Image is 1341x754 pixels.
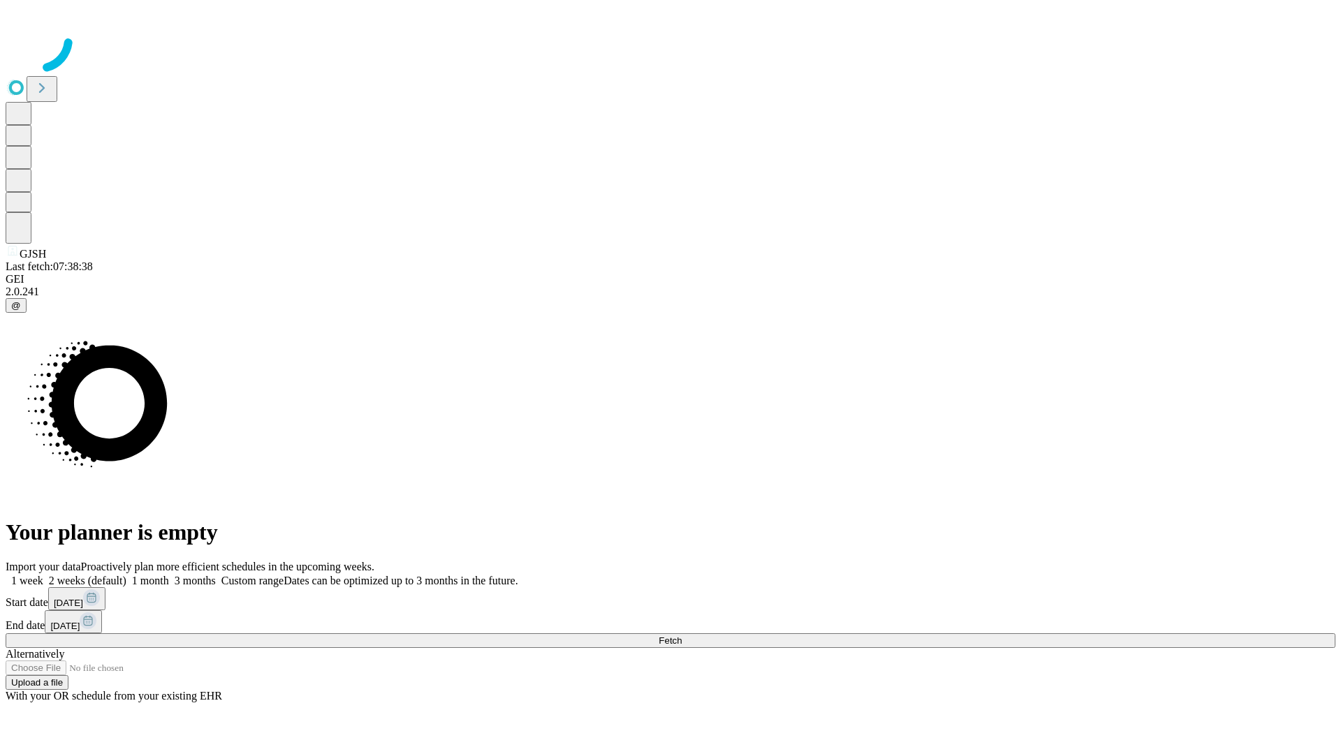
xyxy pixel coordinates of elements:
[11,300,21,311] span: @
[45,610,102,633] button: [DATE]
[284,575,518,586] span: Dates can be optimized up to 3 months in the future.
[6,675,68,690] button: Upload a file
[6,561,81,572] span: Import your data
[20,248,46,260] span: GJSH
[49,575,126,586] span: 2 weeks (default)
[6,587,1335,610] div: Start date
[6,273,1335,286] div: GEI
[221,575,284,586] span: Custom range
[6,648,64,660] span: Alternatively
[132,575,169,586] span: 1 month
[6,298,27,313] button: @
[11,575,43,586] span: 1 week
[48,587,105,610] button: [DATE]
[6,633,1335,648] button: Fetch
[50,621,80,631] span: [DATE]
[6,610,1335,633] div: End date
[6,690,222,702] span: With your OR schedule from your existing EHR
[6,519,1335,545] h1: Your planner is empty
[6,260,93,272] span: Last fetch: 07:38:38
[81,561,374,572] span: Proactively plan more efficient schedules in the upcoming weeks.
[54,598,83,608] span: [DATE]
[175,575,216,586] span: 3 months
[659,635,682,646] span: Fetch
[6,286,1335,298] div: 2.0.241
